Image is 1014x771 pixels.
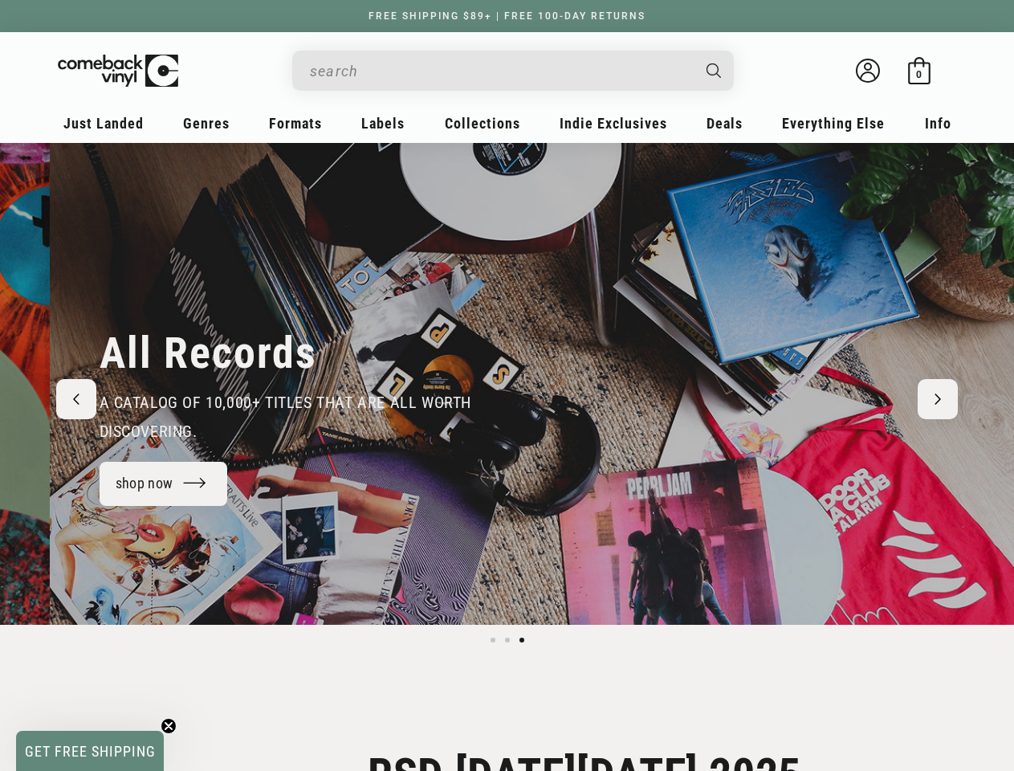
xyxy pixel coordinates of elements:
[100,462,228,506] a: shop now
[500,633,515,647] button: Load slide 2 of 3
[100,327,317,380] h2: All Records
[707,115,743,132] span: Deals
[269,115,322,132] span: Formats
[161,718,177,734] button: Close teaser
[56,379,96,419] button: Previous slide
[183,115,230,132] span: Genres
[916,68,922,80] span: 0
[352,10,662,22] a: FREE SHIPPING $89+ | FREE 100-DAY RETURNS
[560,115,667,132] span: Indie Exclusives
[25,743,156,760] span: GET FREE SHIPPING
[486,633,500,647] button: Load slide 1 of 3
[310,55,690,88] input: When autocomplete results are available use up and down arrows to review and enter to select
[445,115,520,132] span: Collections
[63,115,144,132] span: Just Landed
[782,115,885,132] span: Everything Else
[361,115,405,132] span: Labels
[292,51,734,91] div: Search
[925,115,951,132] span: Info
[515,633,529,647] button: Load slide 3 of 3
[692,51,735,91] button: Search
[100,393,472,441] span: a catalog of 10,000+ Titles that are all worth discovering.
[16,731,164,771] div: GET FREE SHIPPINGClose teaser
